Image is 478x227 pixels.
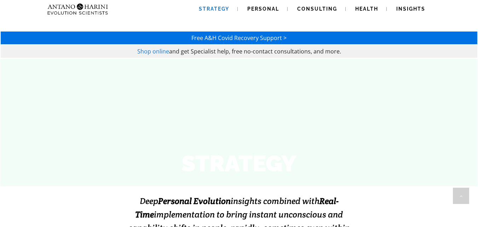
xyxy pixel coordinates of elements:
[396,6,425,12] span: Insights
[182,150,296,177] strong: STRATEGY
[247,6,279,12] span: Personal
[297,6,337,12] span: Consulting
[191,34,287,42] a: Free A&H Covid Recovery Support >
[199,6,229,12] span: Strategy
[137,47,169,55] a: Shop online
[158,195,231,206] strong: Personal Evolution
[355,6,378,12] span: Health
[169,47,341,55] span: and get Specialist help, free no-contact consultations, and more.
